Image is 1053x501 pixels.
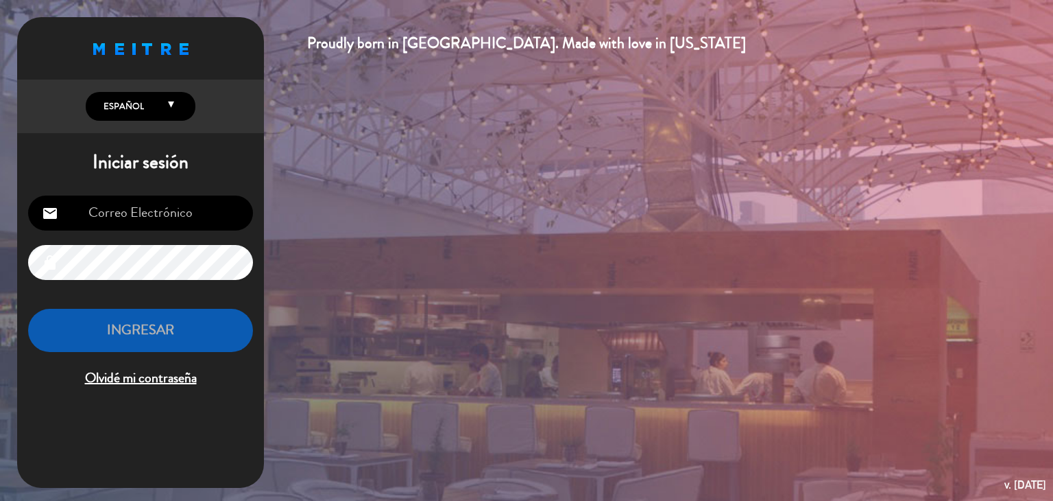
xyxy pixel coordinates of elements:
[28,367,253,390] span: Olvidé mi contraseña
[42,255,58,271] i: lock
[17,151,264,174] h1: Iniciar sesión
[100,100,144,113] span: Español
[42,205,58,222] i: email
[28,196,253,231] input: Correo Electrónico
[1004,476,1046,494] div: v. [DATE]
[28,309,253,352] button: INGRESAR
